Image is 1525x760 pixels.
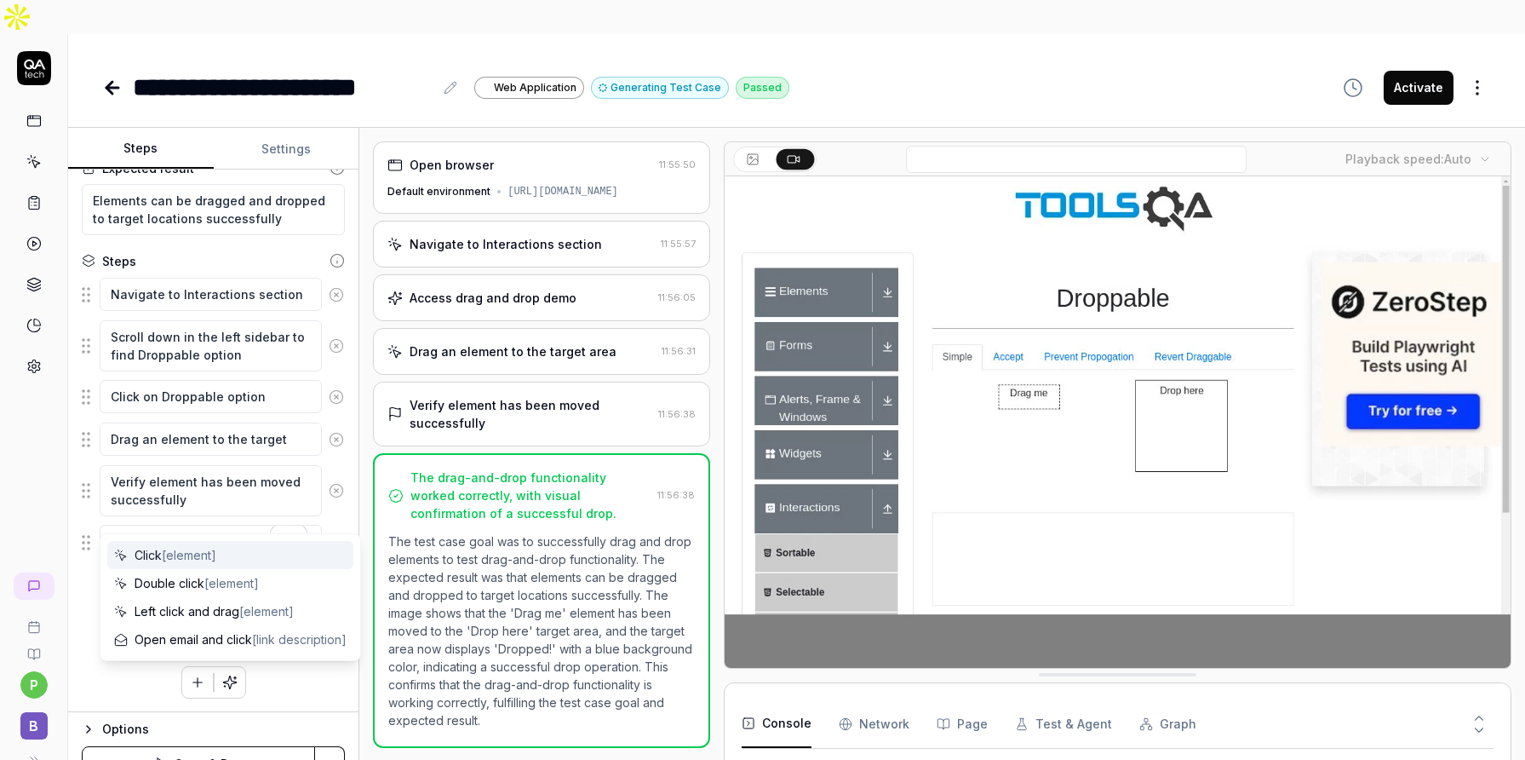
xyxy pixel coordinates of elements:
[410,469,651,522] div: The drag-and-drop functionality worked correctly, with visual confirmation of a successful drop.
[388,533,695,729] p: The test case goal was to successfully drag and drop elements to test drag-and-drop functionality...
[20,712,48,740] span: b
[661,238,696,250] time: 11:55:57
[736,77,789,99] div: Passed
[82,277,345,313] div: Suggestions
[100,525,322,558] textarea: To enrich screen reader interactions, please activate Accessibility in Grammarly extension settings
[410,156,494,174] div: Open browser
[507,184,618,199] div: [URL][DOMAIN_NAME]
[410,396,651,432] div: Verify element has been moved successfully
[658,408,696,420] time: 11:56:38
[410,235,602,253] div: Navigate to Interactions section
[82,320,345,372] div: Suggestions
[322,474,351,508] button: Remove step
[135,574,259,592] span: Double click
[410,343,616,360] div: Drag an element to the target area
[1345,150,1471,168] div: Playback speed:
[162,548,216,562] span: [element]
[494,80,576,95] span: Web Application
[657,489,695,501] time: 11:56:38
[742,700,811,748] button: Console
[1015,700,1112,748] button: Test & Agent
[322,278,351,312] button: Remove step
[107,541,353,653] div: Suggestions
[214,129,359,170] button: Settings
[135,630,347,648] span: Open email and click
[1333,71,1373,105] button: View version history
[82,524,345,562] div: To enrich screen reader interactions, please activate Accessibility in Grammarly extension settings
[7,634,60,661] a: Documentation
[82,422,345,458] div: Suggestions
[14,573,54,600] a: New conversation
[135,602,294,620] span: Left click and drag
[322,526,351,560] button: Remove step
[82,719,345,740] button: Options
[839,700,909,748] button: Network
[82,379,345,415] div: Suggestions
[20,671,48,699] button: p
[387,184,490,199] div: Default environment
[937,700,988,748] button: Page
[1384,71,1453,105] button: Activate
[659,158,696,170] time: 11:55:50
[7,607,60,634] a: Book a call with us
[239,604,294,619] span: [element]
[658,291,696,303] time: 11:56:05
[474,76,584,99] a: Web Application
[591,77,729,99] button: Generating Test Case
[82,464,345,517] div: Suggestions
[7,699,60,743] button: b
[204,576,259,590] span: [element]
[410,289,576,307] div: Access drag and drop demo
[252,632,347,647] span: [link description]
[102,252,136,270] div: Steps
[322,329,351,363] button: Remove step
[135,546,216,564] span: Click
[102,719,345,740] div: Options
[1139,700,1196,748] button: Graph
[322,423,351,457] button: Remove step
[322,380,351,414] button: Remove step
[68,129,214,170] button: Steps
[662,345,696,357] time: 11:56:31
